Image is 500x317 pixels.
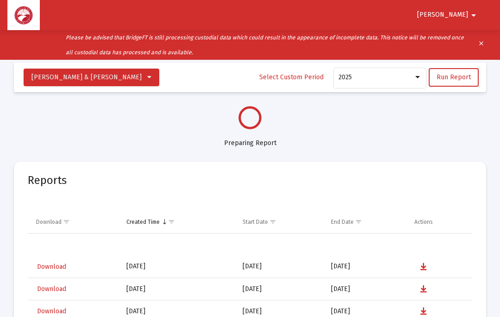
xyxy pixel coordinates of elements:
span: Select Custom Period [259,73,324,81]
mat-card-title: Reports [28,176,67,185]
div: [DATE] [126,262,230,271]
td: [DATE] [236,278,325,300]
td: [DATE] [236,256,325,278]
span: [PERSON_NAME] [417,11,468,19]
mat-icon: clear [478,38,485,52]
span: 2025 [338,73,352,81]
td: Column Created Time [120,211,236,233]
div: Created Time [126,218,160,226]
i: Please be advised that BridgeFT is still processing custodial data which could result in the appe... [66,34,464,56]
img: Dashboard [14,6,33,25]
td: Column Download [28,211,120,233]
span: Show filter options for column 'Created Time' [168,218,175,225]
div: Start Date [243,218,268,226]
span: Run Report [437,73,471,81]
button: Run Report [429,68,479,87]
td: Column Actions [408,211,472,233]
div: [DATE] [126,285,230,294]
span: Download [37,307,66,315]
span: Download [37,285,66,293]
td: Column Start Date [236,211,325,233]
mat-icon: arrow_drop_down [468,6,479,25]
div: End Date [331,218,354,226]
button: [PERSON_NAME] [406,6,490,24]
div: Download [36,218,62,226]
div: Actions [414,218,433,226]
td: [DATE] [325,256,408,278]
td: [DATE] [325,278,408,300]
span: Show filter options for column 'End Date' [355,218,362,225]
div: [DATE] [126,307,230,316]
td: Column End Date [325,211,408,233]
span: Download [37,263,66,271]
span: Show filter options for column 'Download' [63,218,70,225]
div: Preparing Report [14,129,486,148]
span: [PERSON_NAME] & [PERSON_NAME] [31,73,142,81]
span: Show filter options for column 'Start Date' [269,218,276,225]
button: [PERSON_NAME] & [PERSON_NAME] [24,69,159,86]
